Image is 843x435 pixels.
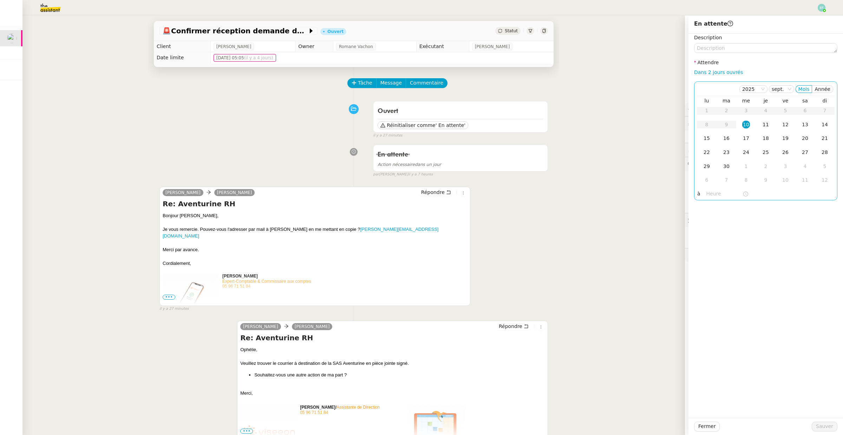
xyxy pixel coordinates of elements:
[688,161,745,167] span: 💬
[373,172,433,178] small: [PERSON_NAME]
[240,429,253,434] span: •••
[772,86,791,93] nz-select-item: sept.
[163,274,219,330] img: espaceClient
[762,134,770,142] div: 18
[756,98,776,104] th: jeu.
[756,146,776,160] td: 25/09/2025
[736,98,756,104] th: mer.
[717,146,736,160] td: 23/09/2025
[300,410,328,415] span: 05 96 71 51 84
[240,390,545,397] div: Merci,
[703,162,711,170] div: 29
[214,189,255,196] a: [PERSON_NAME]
[373,172,379,178] span: par
[795,173,815,187] td: 11/10/2025
[378,162,415,167] span: Action nécessaire
[408,172,433,178] span: il y a 7 heures
[357,405,380,410] span: de Direction
[697,146,717,160] td: 22/09/2025
[688,147,739,153] span: ⏲️
[782,148,789,156] div: 26
[795,118,815,132] td: 13/09/2025
[688,252,710,258] span: 🧴
[795,98,815,104] th: sam.
[697,190,700,198] span: à
[801,176,809,184] div: 11
[7,33,17,43] img: users%2FTtzP7AGpm5awhzgAzUtU1ot6q7W2%2Favatar%2Fb1ec9cbd-befd-4b0f-b4c2-375d59dbe3fa
[475,43,510,50] span: [PERSON_NAME]
[776,132,795,146] td: 19/09/2025
[154,52,210,63] td: Date limite
[821,162,829,170] div: 5
[742,86,765,93] nz-select-item: 2025
[821,134,829,142] div: 21
[795,146,815,160] td: 27/09/2025
[782,176,789,184] div: 10
[703,176,711,184] div: 6
[815,86,830,92] span: Année
[162,27,308,34] span: Confirmer réception demande de résiliation
[742,148,750,156] div: 24
[812,422,837,431] button: Sauver
[240,346,545,353] div: Ophélie,
[163,246,467,253] div: Merci par avance.
[335,405,336,410] b: /
[717,160,736,174] td: 30/09/2025
[685,248,843,262] div: 🧴Autres
[216,54,273,61] span: [DATE] 05:05
[821,176,829,184] div: 12
[380,79,402,87] span: Message
[163,212,467,219] div: Bonjour [PERSON_NAME],
[216,43,251,50] span: [PERSON_NAME]
[154,41,210,52] td: Client
[694,60,719,65] label: Attendre
[762,148,770,156] div: 25
[801,121,809,128] div: 13
[723,148,730,156] div: 23
[292,323,333,330] a: [PERSON_NAME]
[505,28,518,33] span: Statut
[742,134,750,142] div: 17
[706,190,743,198] input: Heure
[694,20,733,27] span: En attente
[499,323,522,330] span: Répondre
[782,134,789,142] div: 19
[378,108,398,114] span: Ouvert
[162,27,171,35] span: 🚨
[801,162,809,170] div: 4
[821,121,829,128] div: 14
[222,284,250,289] span: 05 96 71 51 84
[801,134,809,142] div: 20
[419,188,453,196] button: Répondre
[378,121,468,129] button: Réinitialiser comme' En attente'
[815,98,835,104] th: dim.
[222,274,258,279] span: [PERSON_NAME]
[159,306,189,312] span: il y a 27 minutes
[222,279,311,284] span: Expert-Comptable & Commissaire aux comptes
[688,105,724,113] span: ⚙️
[387,122,435,129] span: Réinitialiser comme
[776,146,795,160] td: 26/09/2025
[717,132,736,146] td: 16/09/2025
[685,157,843,171] div: 💬Commentaires 2
[723,162,730,170] div: 30
[222,294,332,403] img: espace
[163,189,203,196] a: [PERSON_NAME]
[698,422,715,430] span: Fermer
[782,162,789,170] div: 3
[742,162,750,170] div: 1
[376,78,406,88] button: Message
[717,98,736,104] th: mar.
[697,173,717,187] td: 06/10/2025
[801,148,809,156] div: 27
[756,160,776,174] td: 02/10/2025
[163,295,175,300] span: •••
[756,132,776,146] td: 18/09/2025
[697,98,717,104] th: lun.
[685,213,843,227] div: 🕵️Autres demandes en cours 4
[736,132,756,146] td: 17/09/2025
[358,79,372,87] span: Tâche
[717,173,736,187] td: 07/10/2025
[254,372,545,379] li: Souhaitez-vous une autre action de ma part ?
[688,119,733,127] span: 🔐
